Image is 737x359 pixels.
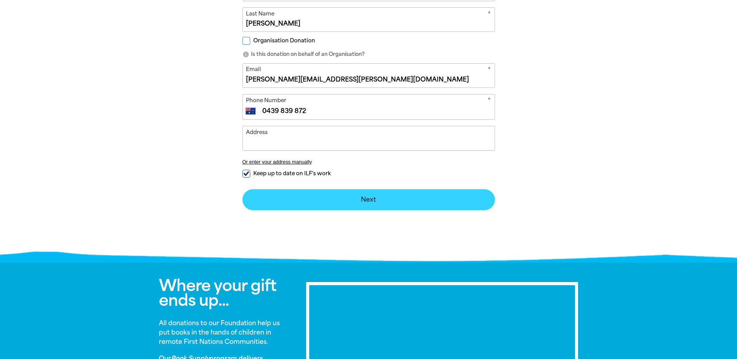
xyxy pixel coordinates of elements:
strong: All donations to our Foundation help us put books in the hands of children in remote First Nation... [159,319,280,345]
span: Where your gift ends up... [159,276,276,310]
input: Keep up to date on ILF's work [242,170,250,178]
p: Is this donation on behalf of an Organisation? [242,51,495,58]
button: Or enter your address manually [242,159,495,165]
span: Keep up to date on ILF's work [253,170,331,177]
i: Required [488,96,491,106]
i: info [242,51,249,58]
input: Organisation Donation [242,37,250,45]
span: Organisation Donation [253,37,315,44]
button: Next [242,189,495,210]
